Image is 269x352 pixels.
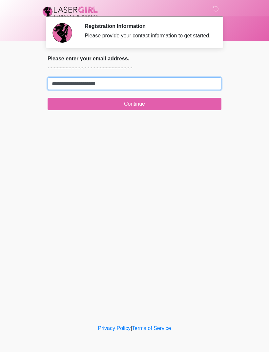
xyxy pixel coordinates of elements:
[48,98,221,110] button: Continue
[98,325,131,331] a: Privacy Policy
[48,55,221,62] h2: Please enter your email address.
[132,325,171,331] a: Terms of Service
[85,32,212,40] div: Please provide your contact information to get started.
[131,325,132,331] a: |
[48,64,221,72] p: ~~~~~~~~~~~~~~~~~~~~~~~~~~~~
[52,23,72,43] img: Agent Avatar
[85,23,212,29] h2: Registration Information
[41,5,99,18] img: Laser Girl Med Spa LLC Logo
